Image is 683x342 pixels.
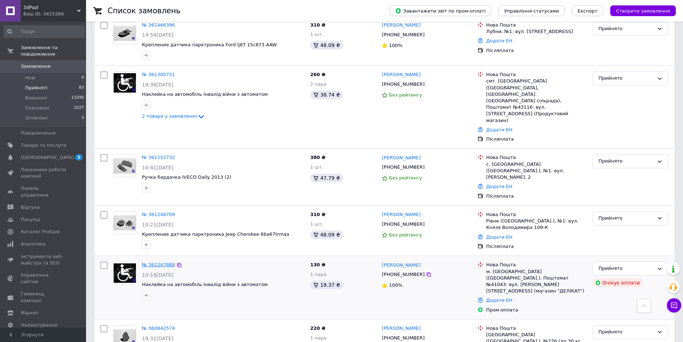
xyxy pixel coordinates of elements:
[667,298,681,313] button: Чат з покупцем
[486,22,587,28] div: Нова Пошта
[382,71,421,78] a: [PERSON_NAME]
[142,22,175,28] a: № 361466396
[382,325,421,332] a: [PERSON_NAME]
[486,211,587,218] div: Нова Пошта
[25,115,48,121] span: Оплачені
[23,4,77,11] span: 3dPazl
[21,272,66,285] span: Управління сайтом
[310,230,343,239] div: 48.09 ₴
[114,73,136,93] img: Фото товару
[21,63,51,70] span: Замовлення
[21,167,66,179] span: Показники роботи компанії
[71,95,84,101] span: 13290
[25,75,35,81] span: Нові
[389,175,422,181] span: Без рейтингу
[142,92,268,97] a: Наклейка на автомобіль Інвалід війни з автоматом
[310,174,343,182] div: 47.79 ₴
[21,185,66,198] span: Панель управління
[142,113,205,119] a: 2 товара у замовленні
[486,218,587,231] div: Рівне ([GEOGRAPHIC_DATA].), №1: вул. Князя Володимира 109-К
[25,85,47,91] span: Прийняті
[114,26,136,41] img: Фото товару
[310,164,323,170] span: 1 шт.
[113,211,136,234] a: Фото товару
[310,81,326,87] span: 2 пара
[74,105,84,111] span: 2227
[486,127,512,132] a: Додати ЕН
[598,215,654,222] div: Прийнято
[142,282,268,287] a: Наклейка на автомобіль Інвалід війни з автоматом
[21,142,66,149] span: Товари та послуги
[310,335,326,341] span: 1 пара
[310,325,326,331] span: 220 ₴
[504,8,559,14] span: Управління статусами
[113,154,136,177] a: Фото товару
[598,75,654,82] div: Прийнято
[25,95,47,101] span: Виконані
[142,155,175,160] a: № 361252732
[23,11,86,17] div: Ваш ID: 3415266
[310,272,326,277] span: 1 пара
[310,262,326,267] span: 130 ₴
[486,243,587,250] div: Післяплата
[81,75,84,81] span: 0
[142,272,174,278] span: 10:16[DATE]
[380,30,426,39] div: [PHONE_NUMBER]
[113,262,136,285] a: Фото товару
[486,307,587,313] div: Пром-оплата
[380,220,426,229] div: [PHONE_NUMBER]
[108,6,180,15] h1: Список замовлень
[4,25,85,38] input: Пошук
[486,268,587,295] div: м. [GEOGRAPHIC_DATA] ([GEOGRAPHIC_DATA].), Поштомат №41043: вул. [PERSON_NAME][STREET_ADDRESS] (м...
[310,41,343,50] div: 48.09 ₴
[310,32,323,37] span: 1 шт.
[142,174,231,180] a: Ручка бардачка IVECO Daily 2013 (2)
[598,265,654,272] div: Прийнято
[21,253,66,266] span: Інструменти веб-майстра та SEO
[389,5,491,16] button: Завантажити звіт по пром-оплаті
[486,234,512,240] a: Додати ЕН
[603,8,676,13] a: Створити замовлення
[114,158,136,173] img: Фото товару
[486,136,587,142] div: Післяплата
[486,78,587,123] div: смт. [GEOGRAPHIC_DATA] ([GEOGRAPHIC_DATA], [GEOGRAPHIC_DATA]. [GEOGRAPHIC_DATA] сільрада), Поштом...
[616,8,670,14] span: Створити замовлення
[486,184,512,189] a: Додати ЕН
[142,222,174,228] span: 10:21[DATE]
[389,282,402,288] span: 100%
[486,262,587,268] div: Нова Пошта
[486,193,587,200] div: Післяплата
[21,44,86,57] span: Замовлення та повідомлення
[486,28,587,35] div: Лубни, №1: вул. [STREET_ADDRESS]
[21,216,40,223] span: Покупці
[21,154,74,161] span: [DEMOGRAPHIC_DATA]
[79,85,84,91] span: 83
[380,270,426,279] div: [PHONE_NUMBER]
[142,72,175,77] a: № 361300751
[21,229,60,235] span: Каталог ProSale
[142,231,289,237] a: Крепление датчика парктроника Jeep Cherokee 6ba67trmaa
[142,113,197,119] span: 2 товара у замовленні
[578,8,598,14] span: Експорт
[310,221,323,227] span: 1 шт.
[592,278,643,287] div: Очікує оплати
[610,5,676,16] button: Створити замовлення
[486,161,587,181] div: с. [GEOGRAPHIC_DATA] ([GEOGRAPHIC_DATA].), №1: вул. [PERSON_NAME], 2
[75,154,82,160] span: 3
[310,22,326,28] span: 310 ₴
[113,71,136,94] a: Фото товару
[380,163,426,172] div: [PHONE_NUMBER]
[142,325,175,331] a: № 360842574
[114,263,136,283] img: Фото товару
[389,232,422,238] span: Без рейтингу
[142,42,277,47] a: Крепление датчика парктроника Ford lj6T 15c873 AAW
[486,71,587,78] div: Нова Пошта
[486,325,587,332] div: Нова Пошта
[486,298,512,303] a: Додати ЕН
[310,212,326,217] span: 310 ₴
[21,291,66,304] span: Гаманець компанії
